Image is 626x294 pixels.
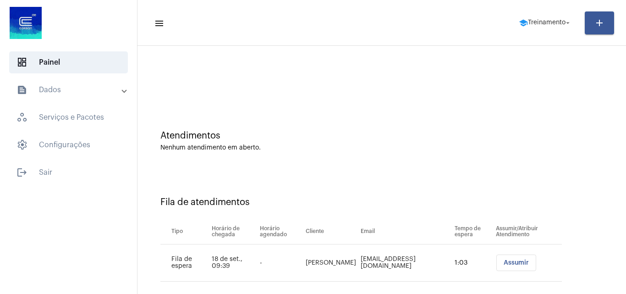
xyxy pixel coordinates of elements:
[16,84,27,95] mat-icon: sidenav icon
[594,17,605,28] mat-icon: add
[303,244,358,282] td: [PERSON_NAME]
[452,219,494,244] th: Tempo de espera
[160,144,603,151] div: Nenhum atendimento em aberto.
[16,167,27,178] mat-icon: sidenav icon
[16,57,27,68] span: sidenav icon
[528,20,566,26] span: Treinamento
[160,244,209,282] td: Fila de espera
[16,112,27,123] span: sidenav icon
[9,106,128,128] span: Serviços e Pacotes
[258,244,303,282] td: -
[358,219,452,244] th: Email
[7,5,44,41] img: d4669ae0-8c07-2337-4f67-34b0df7f5ae4.jpeg
[564,19,572,27] mat-icon: arrow_drop_down
[209,244,257,282] td: 18 de set., 09:39
[209,219,257,244] th: Horário de chegada
[9,161,128,183] span: Sair
[452,244,494,282] td: 1:03
[160,197,603,207] div: Fila de atendimentos
[16,139,27,150] span: sidenav icon
[303,219,358,244] th: Cliente
[494,219,562,244] th: Assumir/Atribuir Atendimento
[160,219,209,244] th: Tipo
[9,51,128,73] span: Painel
[519,18,528,28] mat-icon: school
[5,79,137,101] mat-expansion-panel-header: sidenav iconDados
[16,84,122,95] mat-panel-title: Dados
[513,14,577,32] button: Treinamento
[496,255,562,271] mat-chip-list: selection
[504,260,529,266] span: Assumir
[154,18,163,29] mat-icon: sidenav icon
[9,134,128,156] span: Configurações
[258,219,303,244] th: Horário agendado
[160,131,603,141] div: Atendimentos
[358,244,452,282] td: [EMAIL_ADDRESS][DOMAIN_NAME]
[496,255,536,271] button: Assumir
